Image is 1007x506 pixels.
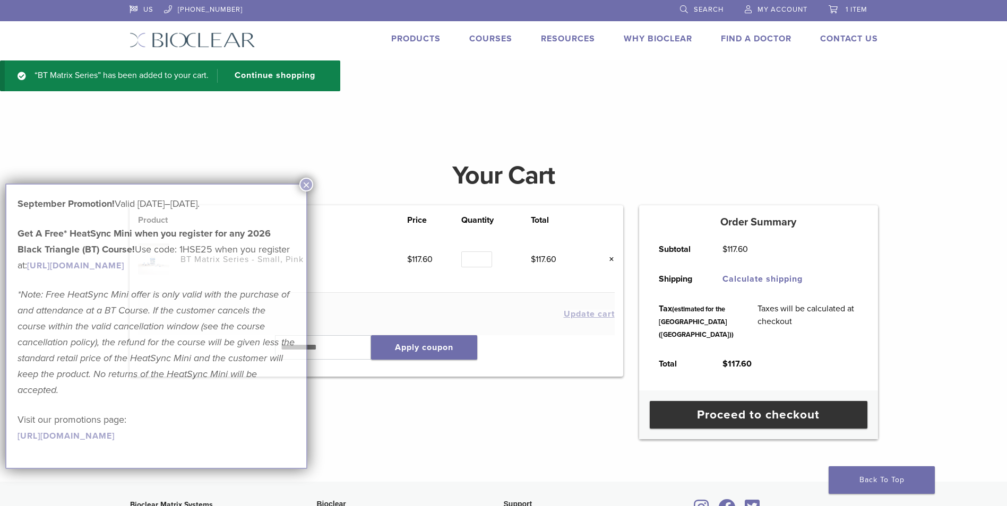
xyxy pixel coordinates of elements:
[694,5,724,14] span: Search
[18,196,295,212] p: Valid [DATE]–[DATE].
[647,234,711,264] th: Subtotal
[721,33,791,44] a: Find A Doctor
[122,163,886,188] h1: Your Cart
[722,244,727,255] span: $
[299,178,313,191] button: Close
[407,214,462,226] th: Price
[391,33,441,44] a: Products
[217,69,323,83] a: Continue shopping
[130,32,255,48] img: Bioclear
[18,225,295,273] p: Use code: 1HSE25 when you register at:
[564,310,615,318] button: Update cart
[659,305,734,339] small: (estimated for the [GEOGRAPHIC_DATA] ([GEOGRAPHIC_DATA]))
[846,5,867,14] span: 1 item
[647,294,746,349] th: Tax
[461,214,530,226] th: Quantity
[722,274,803,284] a: Calculate shipping
[624,33,692,44] a: Why Bioclear
[647,264,711,294] th: Shipping
[531,214,586,226] th: Total
[722,359,752,369] bdi: 117.60
[829,466,935,494] a: Back To Top
[531,254,536,265] span: $
[469,33,512,44] a: Courses
[18,198,115,210] b: September Promotion!
[820,33,878,44] a: Contact Us
[650,401,867,429] a: Proceed to checkout
[407,254,412,265] span: $
[647,349,711,379] th: Total
[541,33,595,44] a: Resources
[722,244,748,255] bdi: 117.60
[601,252,615,266] a: Remove this item
[639,216,878,229] h5: Order Summary
[531,254,556,265] bdi: 117.60
[371,335,477,360] button: Apply coupon
[27,260,124,271] a: [URL][DOMAIN_NAME]
[18,412,295,443] p: Visit our promotions page:
[722,359,728,369] span: $
[18,228,271,255] strong: Get A Free* HeatSync Mini when you register for any 2026 Black Triangle (BT) Course!
[758,5,807,14] span: My Account
[18,289,295,396] em: *Note: Free HeatSync Mini offer is only valid with the purchase of and attendance at a BT Course....
[407,254,433,265] bdi: 117.60
[746,294,870,349] td: Taxes will be calculated at checkout
[18,431,115,441] a: [URL][DOMAIN_NAME]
